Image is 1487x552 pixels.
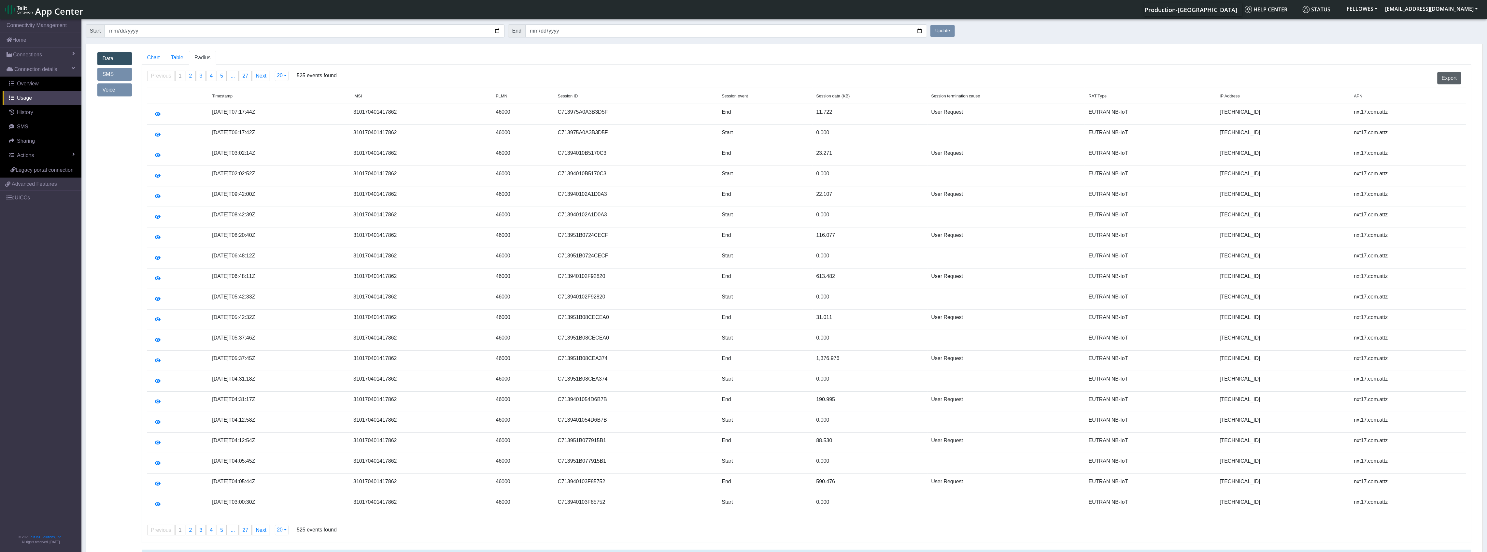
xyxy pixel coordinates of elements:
td: 190.995 [813,392,928,412]
td: 310170401417862 [349,248,492,269]
td: 46000 [492,474,554,494]
span: APN [1354,94,1363,98]
td: C713951B0724CECF [554,227,718,248]
td: [TECHNICAL_ID] [1216,412,1350,433]
span: Status [1303,6,1331,13]
td: User Request [928,351,1085,371]
span: Overview [17,81,39,86]
td: Start [718,289,813,310]
td: [DATE]T03:02:14Z [208,145,349,166]
span: 5 [220,73,223,79]
td: 0.000 [813,494,928,515]
td: End [718,145,813,166]
td: 46000 [492,166,554,186]
td: EUTRAN NB-IoT [1085,371,1216,392]
td: 46000 [492,330,554,351]
span: Connections [13,51,42,59]
td: [TECHNICAL_ID] [1216,289,1350,310]
td: User Request [928,392,1085,412]
td: EUTRAN NB-IoT [1085,207,1216,227]
span: Session ID [558,94,578,98]
td: EUTRAN NB-IoT [1085,166,1216,186]
td: [DATE]T08:42:39Z [208,207,349,227]
span: 20 [277,527,283,532]
span: Connection details [14,65,57,73]
td: C713951B08CEA374 [554,371,718,392]
button: 20 [275,525,289,535]
td: 46000 [492,433,554,453]
td: nxt17.com.attz [1350,166,1466,186]
td: nxt17.com.attz [1350,310,1466,330]
td: End [718,433,813,453]
td: [TECHNICAL_ID] [1216,453,1350,474]
td: nxt17.com.attz [1350,330,1466,351]
td: nxt17.com.attz [1350,371,1466,392]
td: [DATE]T07:17:44Z [208,104,349,125]
td: 310170401417862 [349,145,492,166]
td: 310170401417862 [349,227,492,248]
td: [DATE]T09:42:00Z [208,186,349,207]
td: nxt17.com.attz [1350,227,1466,248]
button: FELLOWES [1343,3,1381,15]
td: 310170401417862 [349,433,492,453]
td: [DATE]T06:17:42Z [208,125,349,145]
span: 3 [200,527,203,533]
span: Previous [151,527,171,533]
td: [TECHNICAL_ID] [1216,494,1350,515]
a: SMS [3,120,81,134]
td: C713940102F92820 [554,269,718,289]
td: 46000 [492,186,554,207]
td: EUTRAN NB-IoT [1085,412,1216,433]
a: App Center [5,3,82,17]
td: 310170401417862 [349,351,492,371]
a: Status [1300,3,1343,16]
td: 46000 [492,453,554,474]
span: RAT Type [1089,94,1107,98]
td: 23.271 [813,145,928,166]
span: Table [171,55,183,60]
td: C713951B08CECEA0 [554,310,718,330]
span: 2 [189,527,192,533]
td: C713975A0A3B3D5F [554,125,718,145]
span: Production-[GEOGRAPHIC_DATA] [1145,6,1238,14]
td: End [718,310,813,330]
span: 27 [243,527,248,533]
td: nxt17.com.attz [1350,494,1466,515]
span: Advanced Features [12,180,57,188]
td: 0.000 [813,289,928,310]
td: 116.077 [813,227,928,248]
td: EUTRAN NB-IoT [1085,227,1216,248]
td: C713951B0724CECF [554,248,718,269]
span: Session termination cause [931,94,980,98]
td: [TECHNICAL_ID] [1216,269,1350,289]
img: logo-telit-cinterion-gw-new.png [5,5,33,15]
td: 310170401417862 [349,269,492,289]
span: Usage [17,95,32,101]
td: 0.000 [813,125,928,145]
td: nxt17.com.attz [1350,474,1466,494]
td: EUTRAN NB-IoT [1085,453,1216,474]
td: [DATE]T04:05:45Z [208,453,349,474]
td: EUTRAN NB-IoT [1085,330,1216,351]
span: 525 events found [297,526,337,544]
td: User Request [928,269,1085,289]
td: C713975A0A3B3D5F [554,104,718,125]
td: C713951B08CECEA0 [554,330,718,351]
td: 46000 [492,494,554,515]
a: Sharing [3,134,81,148]
td: [TECHNICAL_ID] [1216,145,1350,166]
span: Legacy portal connection [16,167,74,173]
a: Overview [3,77,81,91]
span: 1 [179,73,182,79]
td: EUTRAN NB-IoT [1085,269,1216,289]
td: 613.482 [813,269,928,289]
td: nxt17.com.attz [1350,125,1466,145]
span: Chart [147,55,160,60]
td: nxt17.com.attz [1350,104,1466,125]
td: nxt17.com.attz [1350,412,1466,433]
td: C713940102F92820 [554,289,718,310]
td: [TECHNICAL_ID] [1216,330,1350,351]
td: EUTRAN NB-IoT [1085,392,1216,412]
td: EUTRAN NB-IoT [1085,186,1216,207]
td: 310170401417862 [349,104,492,125]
